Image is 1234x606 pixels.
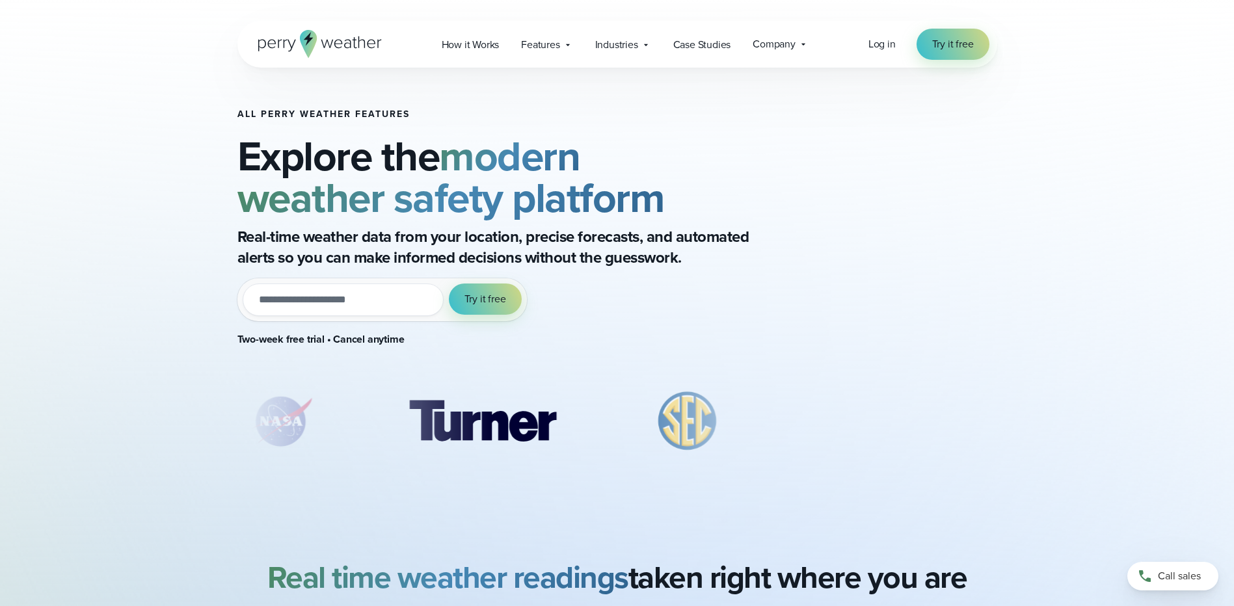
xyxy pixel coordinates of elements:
[237,226,758,268] p: Real-time weather data from your location, precise forecasts, and automated alerts so you can mak...
[868,36,896,51] span: Log in
[521,37,559,53] span: Features
[237,135,802,218] h2: Explore the
[1158,568,1201,584] span: Call sales
[753,36,796,52] span: Company
[390,389,574,454] img: Turner-Construction_1.svg
[868,36,896,52] a: Log in
[449,283,522,315] button: Try it free
[917,29,989,60] a: Try it free
[1127,562,1218,590] a: Call sales
[237,389,802,460] div: slideshow
[237,332,405,347] strong: Two-week free trial • Cancel anytime
[237,109,802,120] h1: All Perry Weather Features
[236,389,327,454] div: 1 of 8
[267,554,628,600] strong: Real time weather readings
[800,389,985,454] div: 4 of 8
[673,37,731,53] span: Case Studies
[662,31,742,58] a: Case Studies
[267,559,967,596] h2: taken right where you are
[236,389,327,454] img: NASA.svg
[637,389,738,454] img: %E2%9C%85-SEC.svg
[800,389,985,454] img: Amazon-Air.svg
[637,389,738,454] div: 3 of 8
[932,36,974,52] span: Try it free
[390,389,574,454] div: 2 of 8
[595,37,638,53] span: Industries
[431,31,511,58] a: How it Works
[464,291,506,307] span: Try it free
[442,37,500,53] span: How it Works
[237,125,665,228] strong: modern weather safety platform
